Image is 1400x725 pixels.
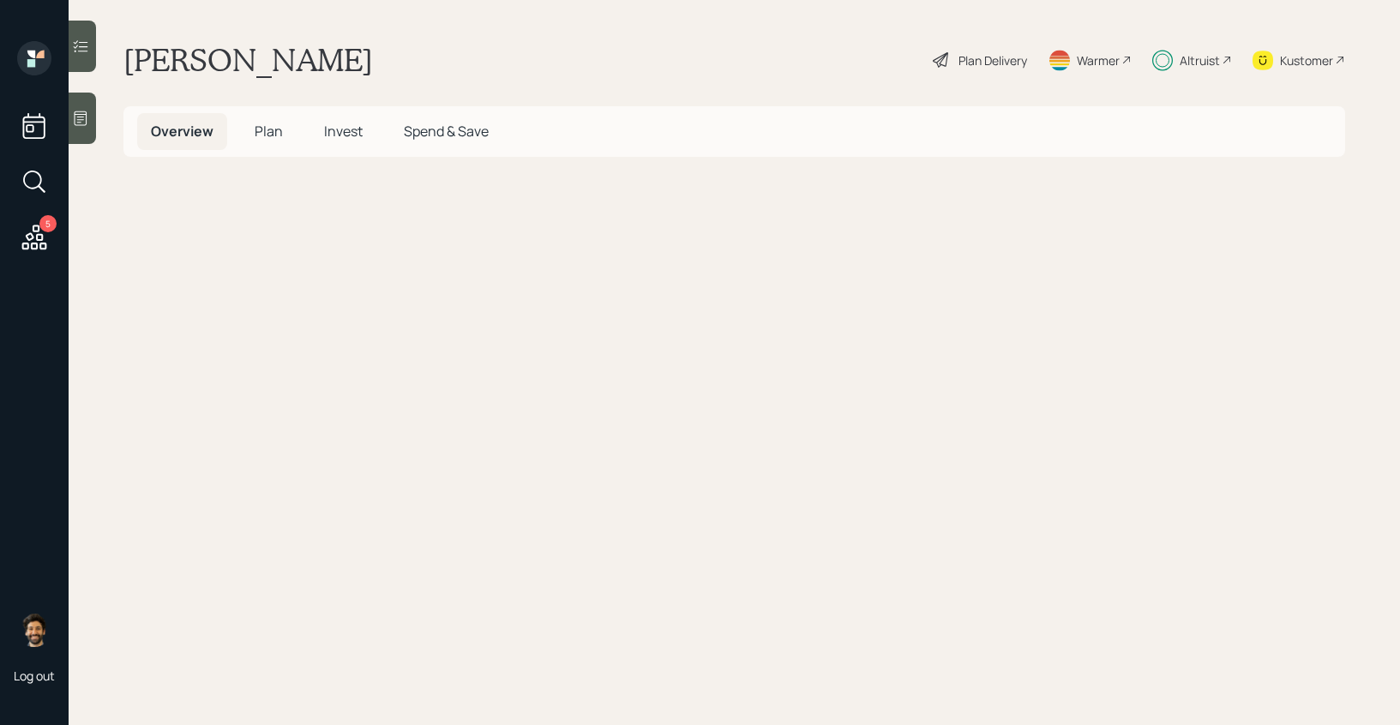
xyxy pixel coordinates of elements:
[958,51,1027,69] div: Plan Delivery
[1280,51,1333,69] div: Kustomer
[255,122,283,141] span: Plan
[324,122,363,141] span: Invest
[1077,51,1120,69] div: Warmer
[17,613,51,647] img: eric-schwartz-headshot.png
[14,668,55,684] div: Log out
[39,215,57,232] div: 5
[151,122,213,141] span: Overview
[404,122,489,141] span: Spend & Save
[123,41,373,79] h1: [PERSON_NAME]
[1180,51,1220,69] div: Altruist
